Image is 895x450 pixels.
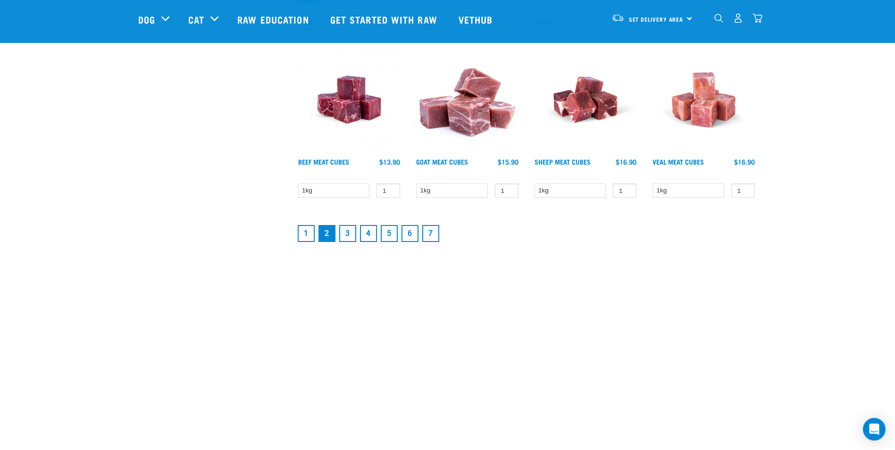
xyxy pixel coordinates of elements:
[381,225,398,242] a: Goto page 5
[296,223,757,244] nav: pagination
[339,225,356,242] a: Goto page 3
[650,46,757,153] img: Veal Meat Cubes8454
[733,13,743,23] img: user.png
[495,183,519,198] input: 1
[401,225,418,242] a: Goto page 6
[416,160,468,163] a: Goat Meat Cubes
[138,12,155,26] a: Dog
[449,0,505,38] a: Vethub
[422,225,439,242] a: Goto page 7
[535,160,591,163] a: Sheep Meat Cubes
[532,46,639,153] img: Sheep Meat
[360,225,377,242] a: Goto page 4
[611,14,624,22] img: van-moving.png
[414,46,521,153] img: 1184 Wild Goat Meat Cubes Boneless 01
[498,158,519,166] div: $15.90
[731,183,755,198] input: 1
[318,225,335,242] a: Page 2
[613,183,636,198] input: 1
[298,160,349,163] a: Beef Meat Cubes
[188,12,204,26] a: Cat
[298,225,315,242] a: Goto page 1
[863,418,886,441] div: Open Intercom Messenger
[714,14,723,23] img: home-icon-1@2x.png
[616,158,636,166] div: $16.90
[321,0,449,38] a: Get started with Raw
[296,46,403,153] img: Beef Meat Cubes 1669
[652,160,704,163] a: Veal Meat Cubes
[379,158,400,166] div: $13.90
[228,0,320,38] a: Raw Education
[376,183,400,198] input: 1
[629,17,684,21] span: Set Delivery Area
[734,158,755,166] div: $16.90
[753,13,762,23] img: home-icon@2x.png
